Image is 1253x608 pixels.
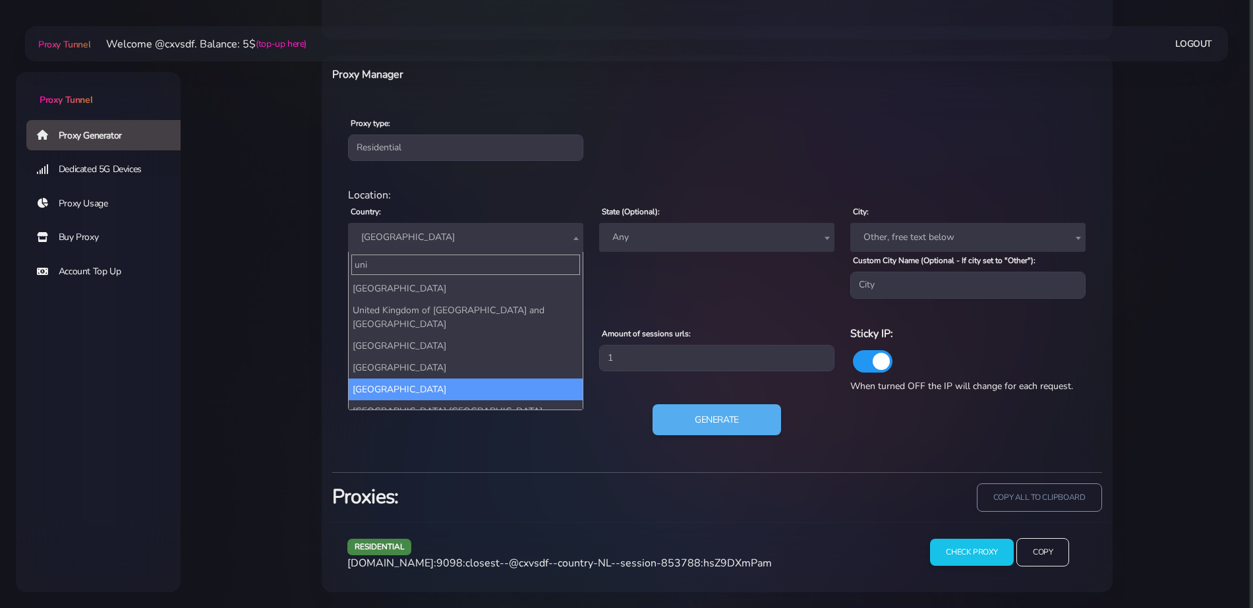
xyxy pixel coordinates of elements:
span: When turned OFF the IP will change for each request. [850,380,1073,392]
a: Account Top Up [26,257,191,287]
div: Location: [340,187,1094,203]
input: Search [351,255,580,275]
a: Buy Proxy [26,222,191,253]
a: Proxy Generator [26,120,191,150]
span: Any [599,223,834,252]
span: Other, free text below [858,228,1078,247]
label: Proxy type: [351,117,390,129]
label: City: [853,206,869,218]
input: Check Proxy [930,539,1014,566]
li: [GEOGRAPHIC_DATA] [349,357,583,379]
span: Netherlands [356,228,575,247]
input: copy all to clipboard [977,483,1102,512]
label: State (Optional): [602,206,660,218]
div: Proxy Settings: [340,309,1094,325]
label: Country: [351,206,381,218]
li: [GEOGRAPHIC_DATA] [GEOGRAPHIC_DATA] [349,400,583,422]
input: Copy [1016,538,1069,566]
li: [GEOGRAPHIC_DATA] [349,335,583,357]
a: Dedicated 5G Devices [26,154,191,185]
span: Other, free text below [850,223,1086,252]
li: Welcome @cxvsdf. Balance: 5$ [90,36,306,52]
label: Custom City Name (Optional - If city set to "Other"): [853,255,1035,266]
span: residential [347,539,412,555]
a: Logout [1175,32,1212,56]
li: [GEOGRAPHIC_DATA] [349,278,583,299]
span: Proxy Tunnel [38,38,90,51]
iframe: Webchat Widget [1059,392,1237,592]
label: Amount of sessions urls: [602,328,691,340]
button: Generate [653,404,781,436]
h6: Proxy Manager [332,66,774,83]
h6: Sticky IP: [850,325,1086,342]
span: Netherlands [348,223,583,252]
a: Proxy Usage [26,189,191,219]
a: Proxy Tunnel [16,72,181,107]
h3: Proxies: [332,483,709,510]
span: Any [607,228,827,247]
input: City [850,272,1086,298]
li: United Kingdom of [GEOGRAPHIC_DATA] and [GEOGRAPHIC_DATA] [349,299,583,335]
a: (top-up here) [256,37,306,51]
span: Proxy Tunnel [40,94,92,106]
a: Proxy Tunnel [36,34,90,55]
span: [DOMAIN_NAME]:9098:closest--@cxvsdf--country-NL--session-853788:hsZ9DXmPam [347,556,772,570]
li: [GEOGRAPHIC_DATA] [349,379,583,400]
